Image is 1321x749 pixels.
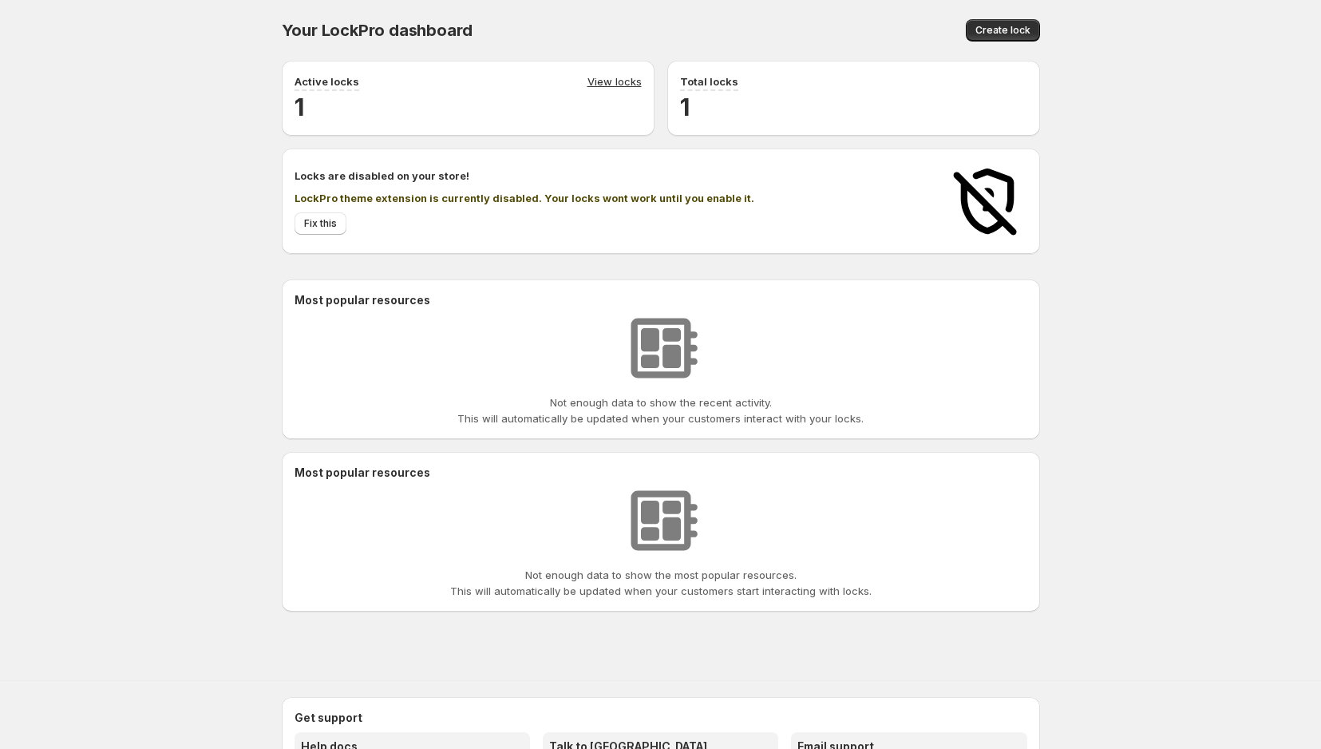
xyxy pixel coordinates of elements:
img: No resources found [621,481,701,561]
span: Create lock [975,24,1030,37]
p: Active locks [295,73,359,89]
h2: Most popular resources [295,292,1027,308]
span: Your LockPro dashboard [282,21,473,40]
p: Not enough data to show the recent activity. This will automatically be updated when your custome... [457,394,864,426]
img: No resources found [621,308,701,388]
button: Fix this [295,212,346,235]
p: LockPro theme extension is currently disabled. Your locks wont work until you enable it. [295,190,931,206]
h2: Get support [295,710,1027,726]
a: View locks [587,73,642,91]
h2: 1 [295,91,642,123]
h2: Locks are disabled on your store! [295,168,931,184]
h2: 1 [680,91,1027,123]
h2: Most popular resources [295,465,1027,481]
p: Not enough data to show the most popular resources. This will automatically be updated when your ... [450,567,872,599]
button: Create lock [966,19,1040,42]
span: Fix this [304,217,337,230]
p: Total locks [680,73,738,89]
